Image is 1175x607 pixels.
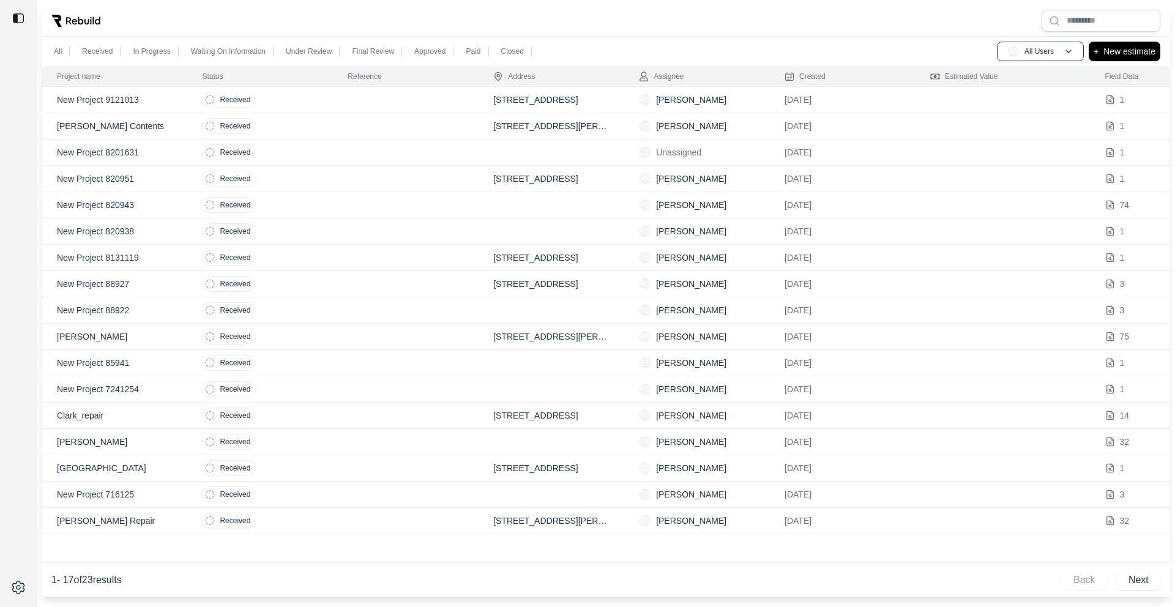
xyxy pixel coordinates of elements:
p: Received [220,279,250,289]
p: Received [220,253,250,263]
p: Received [82,47,113,56]
p: Received [220,384,250,394]
span: RS [639,330,651,343]
span: RS [639,251,651,264]
p: All Users [1024,47,1054,56]
td: [STREET_ADDRESS][PERSON_NAME] [479,113,624,140]
div: Reference [348,72,381,81]
span: RS [639,383,651,395]
p: [DATE] [785,120,901,132]
td: [STREET_ADDRESS] [479,87,624,113]
span: U [639,146,651,158]
p: 1 [1120,94,1125,106]
p: [DATE] [785,225,901,237]
p: 1 [1120,146,1125,158]
span: RS [639,488,651,501]
button: Next [1117,570,1160,590]
p: New Project 7241254 [57,383,173,395]
span: RS [639,462,651,474]
p: New Project 820943 [57,199,173,211]
p: 32 [1120,436,1130,448]
p: Received [220,305,250,315]
p: 1 [1120,357,1125,369]
p: [PERSON_NAME] [656,251,726,264]
span: RS [639,94,651,106]
p: [PERSON_NAME] [656,462,726,474]
p: 1 [1120,225,1125,237]
p: Paid [466,47,480,56]
p: Approved [414,47,446,56]
div: Assignee [639,72,684,81]
p: [PERSON_NAME] [656,94,726,106]
p: [GEOGRAPHIC_DATA] [57,462,173,474]
span: ET [639,357,651,369]
p: 3 [1120,304,1125,316]
p: 32 [1120,515,1130,527]
p: [PERSON_NAME] [656,173,726,185]
p: All [54,47,62,56]
span: RS [639,173,651,185]
p: [PERSON_NAME] [656,199,726,211]
p: New Project 8201631 [57,146,173,158]
p: [DATE] [785,94,901,106]
p: 1 - 17 of 23 results [51,573,122,587]
p: New estimate [1103,44,1155,59]
span: RS [639,278,651,290]
p: [PERSON_NAME] [656,278,726,290]
p: New Project 88922 [57,304,173,316]
p: Received [220,490,250,499]
p: [PERSON_NAME] [656,488,726,501]
p: Closed [501,47,524,56]
p: [PERSON_NAME] [57,436,173,448]
span: RS [639,436,651,448]
p: [DATE] [785,304,901,316]
td: [STREET_ADDRESS][PERSON_NAME] [479,324,624,350]
p: 75 [1120,330,1130,343]
p: 3 [1120,488,1125,501]
td: [STREET_ADDRESS] [479,403,624,429]
p: New Project 716125 [57,488,173,501]
p: [PERSON_NAME] Contents [57,120,173,132]
div: Status [202,72,223,81]
span: RS [639,515,651,527]
p: Received [220,174,250,184]
p: [PERSON_NAME] [656,225,726,237]
p: [DATE] [785,199,901,211]
td: [STREET_ADDRESS] [479,271,624,297]
p: 1 [1120,462,1125,474]
p: [DATE] [785,146,901,158]
span: AU [1007,45,1020,58]
p: Received [220,516,250,526]
p: In Progress [133,47,170,56]
p: Received [220,332,250,341]
p: Unassigned [656,146,701,158]
p: [DATE] [785,330,901,343]
p: [DATE] [785,251,901,264]
p: [DATE] [785,357,901,369]
p: 3 [1120,278,1125,290]
p: 14 [1120,409,1130,422]
td: [STREET_ADDRESS] [479,455,624,482]
div: Address [493,72,535,81]
div: Project name [57,72,100,81]
p: New Project 85941 [57,357,173,369]
p: New Project 9121013 [57,94,173,106]
span: RS [639,409,651,422]
p: [PERSON_NAME] [656,120,726,132]
p: Received [220,411,250,420]
p: New Project 820938 [57,225,173,237]
p: [PERSON_NAME] [656,357,726,369]
p: Under Review [286,47,332,56]
p: [DATE] [785,462,901,474]
button: AUAll Users [997,42,1084,61]
td: [STREET_ADDRESS] [479,166,624,192]
p: [PERSON_NAME] [656,304,726,316]
p: [DATE] [785,515,901,527]
p: [DATE] [785,409,901,422]
p: New Project 8131119 [57,251,173,264]
p: [DATE] [785,278,901,290]
p: 1 [1120,173,1125,185]
p: Clark_repair [57,409,173,422]
p: [PERSON_NAME] Repair [57,515,173,527]
p: [DATE] [785,488,901,501]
